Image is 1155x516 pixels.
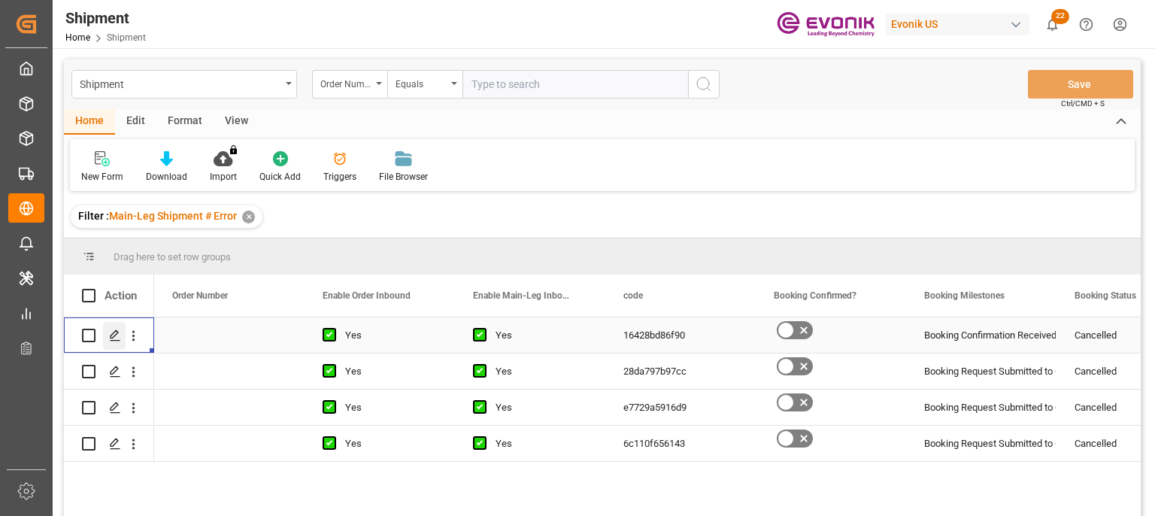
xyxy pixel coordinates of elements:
[323,170,356,184] div: Triggers
[65,7,146,29] div: Shipment
[64,390,154,426] div: Press SPACE to select this row.
[924,354,1038,389] div: Booking Request Submitted to Ocean Carrier
[924,318,1038,353] div: Booking Confirmation Received from Ocean Carrier
[1028,70,1133,99] button: Save
[78,210,109,222] span: Filter :
[605,426,756,461] div: 6c110f656143
[65,32,90,43] a: Home
[924,390,1038,425] div: Booking Request Submitted to Ocean Carrier
[64,354,154,390] div: Press SPACE to select this row.
[496,354,587,389] div: Yes
[114,251,231,263] span: Drag here to set row groups
[345,318,437,353] div: Yes
[885,10,1035,38] button: Evonik US
[172,290,228,301] span: Order Number
[396,74,447,91] div: Equals
[924,290,1005,301] span: Booking Milestones
[345,354,437,389] div: Yes
[1069,8,1103,41] button: Help Center
[473,290,574,301] span: Enable Main-Leg Inbound
[109,210,237,222] span: Main-Leg Shipment # Error
[387,70,462,99] button: open menu
[496,318,587,353] div: Yes
[496,390,587,425] div: Yes
[81,170,123,184] div: New Form
[623,290,643,301] span: code
[64,109,115,135] div: Home
[323,290,411,301] span: Enable Order Inbound
[105,289,137,302] div: Action
[345,426,437,461] div: Yes
[115,109,156,135] div: Edit
[379,170,428,184] div: File Browser
[1035,8,1069,41] button: show 22 new notifications
[80,74,280,93] div: Shipment
[1061,98,1105,109] span: Ctrl/CMD + S
[885,14,1029,35] div: Evonik US
[605,390,756,425] div: e7729a5916d9
[605,354,756,389] div: 28da797b97cc
[777,11,875,38] img: Evonik-brand-mark-Deep-Purple-RGB.jpeg_1700498283.jpeg
[64,426,154,462] div: Press SPACE to select this row.
[688,70,720,99] button: search button
[1051,9,1069,24] span: 22
[496,426,587,461] div: Yes
[345,390,437,425] div: Yes
[64,317,154,354] div: Press SPACE to select this row.
[312,70,387,99] button: open menu
[924,426,1038,461] div: Booking Request Submitted to Ocean Carrier
[259,170,301,184] div: Quick Add
[462,70,688,99] input: Type to search
[320,74,371,91] div: Order Number
[242,211,255,223] div: ✕
[156,109,214,135] div: Format
[1075,290,1136,301] span: Booking Status
[214,109,259,135] div: View
[146,170,187,184] div: Download
[605,317,756,353] div: 16428bd86f90
[71,70,297,99] button: open menu
[774,290,856,301] span: Booking Confirmed?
